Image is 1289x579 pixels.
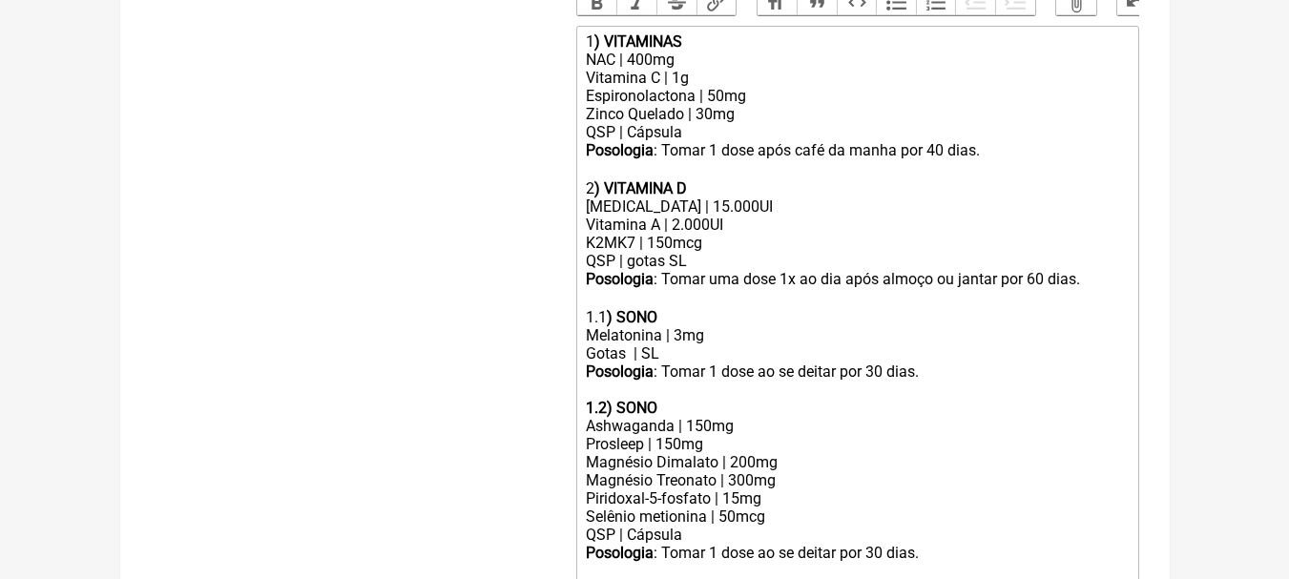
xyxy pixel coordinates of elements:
strong: ) VITAMINA D [594,179,687,197]
strong: ) SONO [607,308,657,326]
strong: Posologia [586,270,654,288]
strong: ) VITAMINAS [594,32,682,51]
div: QSP | gotas SL [586,252,1128,270]
div: Ashwaganda | 150mg Prosleep | 150mg [586,417,1128,453]
strong: Posologia [586,544,654,562]
div: Selênio metionina | 50mcg [586,507,1128,526]
div: K2MK7 | 150mcg [586,234,1128,252]
div: NAC | 400mg Vitamina C | 1g Espironolactona | 50mg Zinco Quelado | 30mg [586,51,1128,123]
strong: Posologia [586,141,654,159]
div: Piridoxal-5-fosfato | 15mg [586,489,1128,507]
div: Gotas | SL [586,344,1128,362]
div: QSP | Cápsula [586,123,1128,141]
div: : Tomar 1 dose ao se deitar por 30 dias.ㅤ [586,544,1128,564]
div: 2 [586,179,1128,197]
div: QSP | Cápsula [586,526,1128,544]
strong: 1.2) SONO [586,399,657,417]
div: : Tomar 1 dose após café da manha por 40 dias.ㅤ [586,141,1128,179]
div: 1 [586,32,1128,51]
div: Melatonina | 3mg [586,326,1128,344]
div: Magnésio Dimalato | 200mg Magnésio Treonato | 300mg [586,453,1128,489]
strong: Posologia [586,362,654,381]
div: : Tomar 1 dose ao se deitar por 30 dias. [586,362,1128,381]
div: [MEDICAL_DATA] | 15.000UI Vitamina A | 2.000UI [586,197,1128,234]
div: : Tomar uma dose 1x ao dia após almoço ou jantar por 60 dias. ㅤ 1.1 [586,270,1128,326]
